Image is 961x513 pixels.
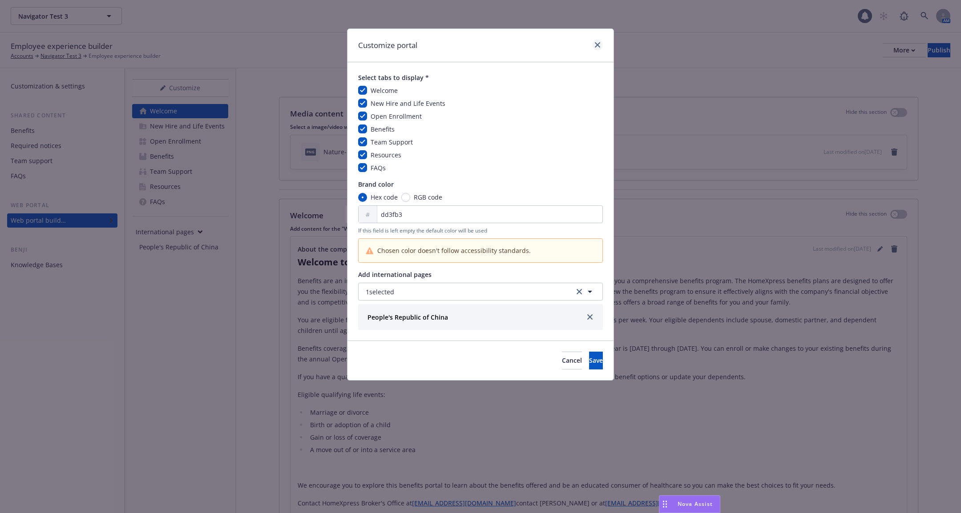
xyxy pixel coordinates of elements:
[589,356,603,365] span: Save
[358,283,603,301] button: 1selectedclear selection
[366,287,394,297] span: 1 selected
[377,246,531,255] span: Chosen color doesn't follow accessibility standards.
[574,286,585,297] a: clear selection
[659,496,670,513] div: Drag to move
[562,356,582,365] span: Cancel
[358,73,603,82] span: Select tabs to display *
[358,193,367,202] input: Hex code
[562,352,582,369] button: Cancel
[371,86,398,95] span: Welcome
[678,500,713,508] span: Nova Assist
[371,99,445,108] span: New Hire and Life Events
[659,495,720,513] button: Nova Assist
[358,205,603,223] input: FFFFFF
[371,164,386,172] span: FAQs
[401,193,410,202] input: RGB code
[371,192,398,202] span: Hex code
[589,352,603,369] button: Save
[371,138,413,146] span: Team Support
[358,180,603,189] span: Brand color
[358,227,603,235] span: If this field is left empty the default color will be used
[414,192,442,202] span: RGB code
[371,125,395,133] span: Benefits
[585,312,595,322] a: close
[366,210,370,219] span: #
[371,112,422,120] span: Open Enrollment
[358,270,603,279] span: Add international pages
[358,40,417,51] h1: Customize portal
[367,313,448,321] strong: People's Republic of China
[592,40,603,50] a: close
[371,151,401,159] span: Resources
